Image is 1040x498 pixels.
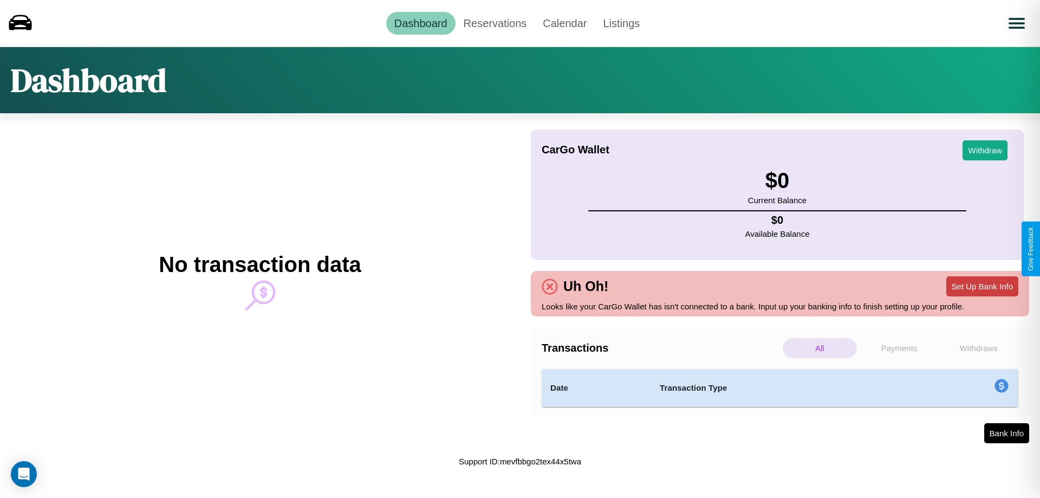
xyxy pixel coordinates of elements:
h3: $ 0 [748,169,807,193]
h4: Transaction Type [660,381,906,394]
div: Give Feedback [1027,227,1035,271]
p: Withdraws [941,338,1016,358]
h4: Uh Oh! [558,279,614,294]
a: Listings [595,12,648,35]
p: Current Balance [748,193,807,208]
div: Open Intercom Messenger [11,461,37,487]
button: Withdraw [963,140,1007,160]
h4: Transactions [542,342,780,354]
h1: Dashboard [11,58,166,102]
h4: $ 0 [745,214,810,227]
button: Set Up Bank Info [946,276,1018,296]
a: Calendar [535,12,595,35]
button: Bank Info [984,423,1029,443]
h2: No transaction data [159,253,361,277]
p: All [783,338,857,358]
p: Available Balance [745,227,810,241]
h4: CarGo Wallet [542,144,609,156]
button: Open menu [1002,8,1032,38]
p: Payments [862,338,937,358]
a: Dashboard [386,12,456,35]
h4: Date [550,381,642,394]
a: Reservations [456,12,535,35]
p: Support ID: mevfbbgo2tex44x5twa [459,454,581,469]
table: simple table [542,369,1018,407]
p: Looks like your CarGo Wallet has isn't connected to a bank. Input up your banking info to finish ... [542,299,1018,314]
